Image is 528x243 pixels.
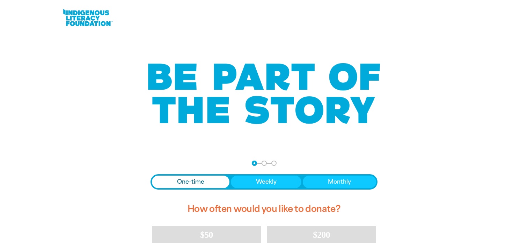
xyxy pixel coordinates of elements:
[177,178,204,186] span: One-time
[231,176,302,188] button: Weekly
[262,161,267,166] button: Navigate to step 2 of 3 to enter your details
[328,178,351,186] span: Monthly
[252,161,257,166] button: Navigate to step 1 of 3 to enter your donation amount
[200,230,213,240] span: $50
[151,174,377,190] div: Donation frequency
[271,161,277,166] button: Navigate to step 3 of 3 to enter your payment details
[256,178,277,186] span: Weekly
[313,230,330,240] span: $200
[152,176,229,188] button: One-time
[142,49,386,138] img: Be part of the story
[303,176,376,188] button: Monthly
[151,198,377,220] h2: How often would you like to donate?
